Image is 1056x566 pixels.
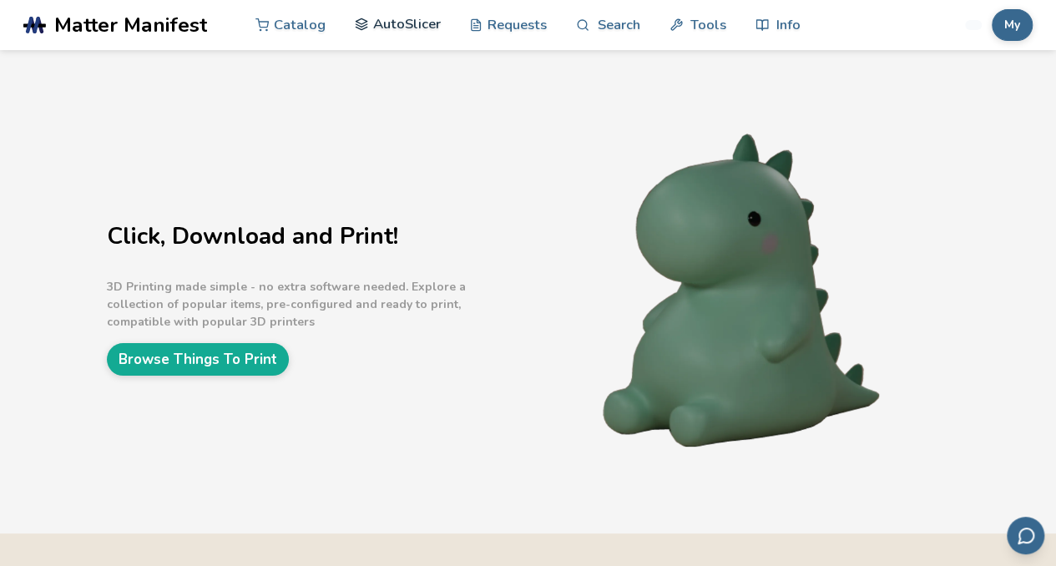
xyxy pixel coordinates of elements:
[992,9,1033,41] button: My
[107,224,524,250] h1: Click, Download and Print!
[1007,517,1044,554] button: Send feedback via email
[107,278,524,331] p: 3D Printing made simple - no extra software needed. Explore a collection of popular items, pre-co...
[54,13,207,37] span: Matter Manifest
[107,343,289,376] a: Browse Things To Print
